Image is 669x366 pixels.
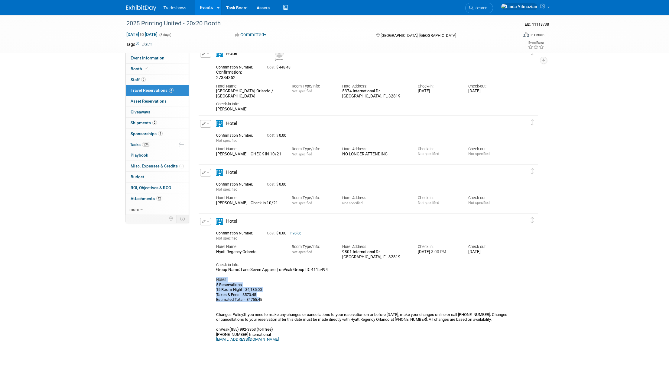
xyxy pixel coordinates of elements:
[342,201,362,205] span: Not specified
[233,32,269,38] button: Committed
[267,231,289,235] span: 0.00
[216,236,238,240] span: Not specified
[216,169,223,176] i: Hotel
[126,64,189,74] a: Booth
[216,195,283,201] div: Hotel Name:
[468,250,510,255] div: [DATE]
[292,244,333,250] div: Room Type/Info:
[126,5,156,11] img: ExhibitDay
[418,244,459,250] div: Check-in:
[131,110,150,114] span: Giveaways
[292,146,333,152] div: Room Type/Info:
[267,182,289,186] span: 0.00
[126,129,189,139] a: Sponsorships1
[342,146,409,152] div: Hotel Address:
[468,152,510,156] div: Not specified
[159,33,171,37] span: (3 days)
[129,207,139,212] span: more
[131,185,171,190] span: ROI, Objectives & ROO
[531,217,534,223] i: Click and drag to move item
[267,133,289,138] span: 0.00
[124,18,509,29] div: 2025 Printing United - 20x20 Booth
[418,146,459,152] div: Check-in:
[169,88,174,93] span: 4
[216,201,283,206] div: [PERSON_NAME] - Check in 10/21
[468,195,510,201] div: Check-out:
[226,51,237,56] span: Hotel
[131,66,149,71] span: Booth
[158,131,163,136] span: 1
[156,196,162,201] span: 12
[342,195,409,201] div: Hotel Address:
[342,84,409,89] div: Hotel Address:
[216,101,510,107] div: Check-in Info:
[292,89,312,93] span: Not specified
[216,63,258,70] div: Confirmation Number:
[139,32,145,37] span: to
[530,33,544,37] div: In-Person
[126,150,189,161] a: Playbook
[131,77,146,82] span: Staff
[141,77,146,82] span: 6
[164,5,187,10] span: Tradeshows
[216,244,283,250] div: Hotel Name:
[342,89,409,99] div: 5374 International Dr [GEOGRAPHIC_DATA], FL 32819
[130,142,150,147] span: Tasks
[418,84,459,89] div: Check-in:
[418,201,459,205] div: Not specified
[528,41,544,44] div: Event Rating
[126,118,189,128] a: Shipments2
[418,152,459,156] div: Not specified
[430,250,446,254] span: 3:00 PM
[292,201,312,205] span: Not specified
[216,132,258,138] div: Confirmation Number:
[290,231,301,235] a: Invoice
[267,65,279,69] span: Cost: $
[342,244,409,250] div: Hotel Address:
[216,89,283,99] div: [GEOGRAPHIC_DATA] Orlando / [GEOGRAPHIC_DATA]
[267,133,279,138] span: Cost: $
[482,31,545,40] div: Event Format
[131,131,163,136] span: Sponsorships
[126,53,189,63] a: Event Information
[179,164,184,168] span: 3
[216,107,510,112] div: [PERSON_NAME]
[131,174,144,179] span: Budget
[142,43,152,47] a: Edit
[274,49,284,61] div: Roger Munchnick
[216,229,258,236] div: Confirmation Number:
[216,50,223,57] i: Hotel
[531,168,534,174] i: Click and drag to move item
[216,282,510,342] div: 5 Reservations 15 Room Night - $4,185.00 Taxes & Fees - $570.45 Estimated Total - $4755.45 Change...
[216,120,223,127] i: Hotel
[126,41,152,47] td: Tags
[465,3,493,13] a: Search
[126,193,189,204] a: Attachments12
[216,152,283,157] div: [PERSON_NAME] - CHECK IN 10/21
[216,70,242,80] span: Confirmation: 27334352
[131,120,157,125] span: Shipments
[216,180,258,187] div: Confirmation Number:
[267,182,279,186] span: Cost: $
[126,183,189,193] a: ROI, Objectives & ROO
[226,170,237,175] span: Hotel
[126,139,189,150] a: Tasks33%
[473,6,487,10] span: Search
[131,99,167,103] span: Asset Reservations
[126,204,189,215] a: more
[418,89,459,94] div: [DATE]
[142,142,150,147] span: 33%
[216,337,279,342] a: [EMAIL_ADDRESS][DOMAIN_NAME]
[292,250,312,254] span: Not specified
[126,172,189,182] a: Budget
[131,164,184,168] span: Misc. Expenses & Credits
[216,250,283,255] div: Hyatt Regency Orlando
[126,32,158,37] span: [DATE] [DATE]
[145,67,148,70] i: Booth reservation complete
[292,84,333,89] div: Room Type/Info:
[275,49,284,58] img: Roger Munchnick
[468,89,510,94] div: [DATE]
[267,231,279,235] span: Cost: $
[226,121,237,126] span: Hotel
[176,215,189,223] td: Toggle Event Tabs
